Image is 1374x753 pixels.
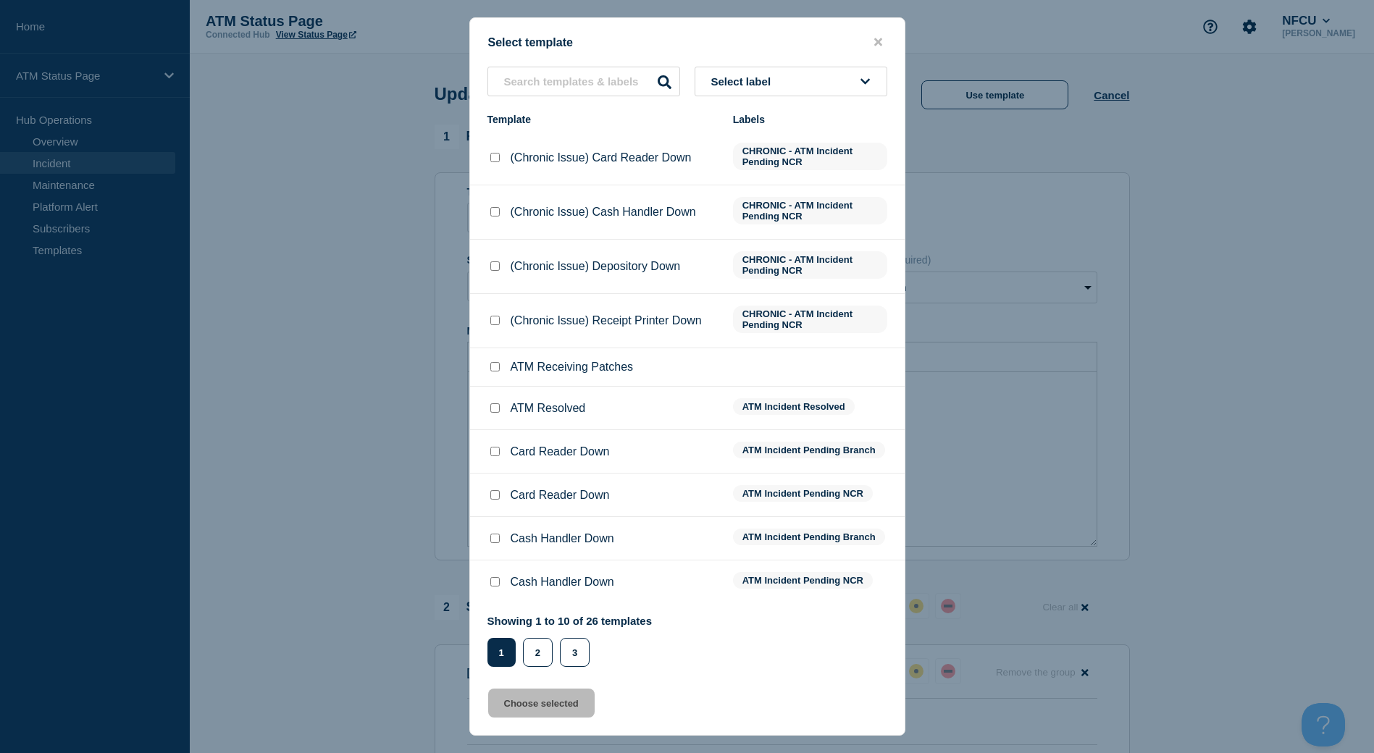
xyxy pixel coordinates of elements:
p: (Chronic Issue) Depository Down [511,260,681,273]
input: Card Reader Down checkbox [490,490,500,500]
input: ATM Resolved checkbox [490,403,500,413]
p: Card Reader Down [511,445,610,458]
p: ATM Resolved [511,402,586,415]
input: ATM Receiving Patches checkbox [490,362,500,371]
input: Cash Handler Down checkbox [490,534,500,543]
div: Labels [733,114,887,125]
input: Search templates & labels [487,67,680,96]
input: (Chronic Issue) Cash Handler Down checkbox [490,207,500,216]
span: CHRONIC - ATM Incident Pending NCR [733,251,887,279]
p: Card Reader Down [511,489,610,502]
button: 3 [560,638,590,667]
span: ATM Incident Resolved [733,398,855,415]
input: (Chronic Issue) Depository Down checkbox [490,261,500,271]
input: (Chronic Issue) Receipt Printer Down checkbox [490,316,500,325]
p: Cash Handler Down [511,532,614,545]
span: ATM Incident Pending NCR [733,572,873,589]
button: Select label [695,67,887,96]
p: (Chronic Issue) Card Reader Down [511,151,692,164]
p: Showing 1 to 10 of 26 templates [487,615,653,627]
p: (Chronic Issue) Cash Handler Down [511,206,696,219]
input: (Chronic Issue) Card Reader Down checkbox [490,153,500,162]
div: Template [487,114,719,125]
input: Card Reader Down checkbox [490,447,500,456]
button: Choose selected [488,689,595,718]
p: ATM Receiving Patches [511,361,634,374]
span: CHRONIC - ATM Incident Pending NCR [733,197,887,224]
span: ATM Incident Pending Branch [733,442,885,458]
div: Select template [470,35,905,49]
span: CHRONIC - ATM Incident Pending NCR [733,143,887,170]
span: ATM Incident Pending NCR [733,485,873,502]
input: Cash Handler Down checkbox [490,577,500,586]
button: 2 [523,638,553,667]
button: close button [870,35,887,49]
p: (Chronic Issue) Receipt Printer Down [511,314,702,327]
span: ATM Incident Pending Branch [733,529,885,545]
p: Cash Handler Down [511,576,614,589]
button: 1 [487,638,516,667]
span: Select label [711,75,777,88]
span: CHRONIC - ATM Incident Pending NCR [733,306,887,333]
